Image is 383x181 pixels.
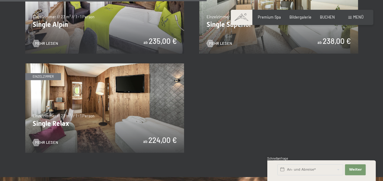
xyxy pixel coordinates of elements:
span: Schnellanfrage [267,157,288,160]
span: Menü [353,15,363,20]
span: Mehr Lesen [35,140,58,145]
span: Mehr Lesen [35,41,58,46]
a: Single Relax [25,63,184,66]
img: Single Relax [25,63,184,153]
a: Mehr Lesen [207,41,232,46]
a: Bildergalerie [289,15,311,20]
a: Mehr Lesen [33,140,58,145]
span: Mehr Lesen [209,41,232,46]
a: Premium Spa [258,15,281,20]
button: Weiter [345,164,366,175]
a: BUCHEN [320,15,335,20]
span: Weiter [349,167,362,172]
a: Mehr Lesen [33,41,58,46]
